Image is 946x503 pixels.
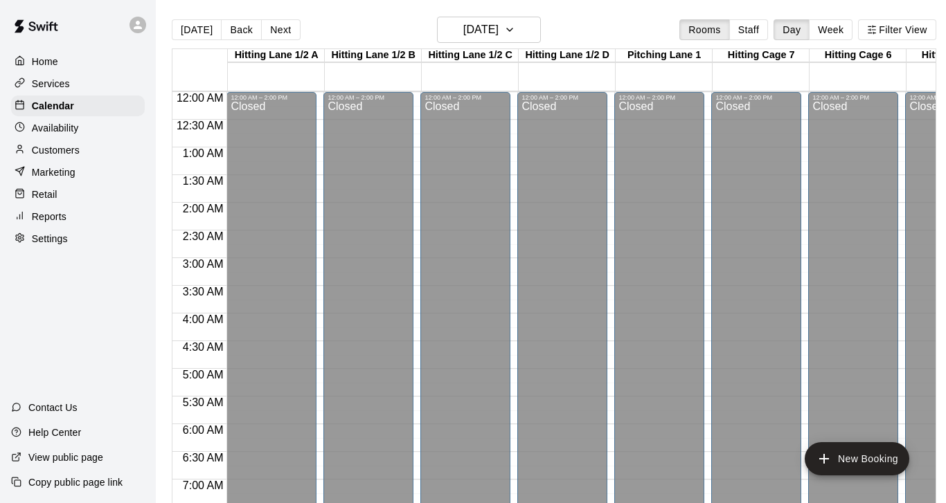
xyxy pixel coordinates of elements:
div: Hitting Cage 6 [810,49,907,62]
span: 1:00 AM [179,147,227,159]
span: 6:30 AM [179,452,227,464]
p: Help Center [28,426,81,439]
span: 12:30 AM [173,120,227,131]
p: Settings [32,232,68,246]
div: 12:00 AM – 2:00 PM [521,94,603,101]
p: Customers [32,143,80,157]
button: Week [809,19,853,40]
div: Pitching Lane 1 [616,49,713,62]
a: Calendar [11,95,145,116]
span: 4:00 AM [179,313,227,325]
span: 6:00 AM [179,424,227,436]
a: Retail [11,184,145,205]
span: 12:00 AM [173,92,227,104]
button: [DATE] [172,19,222,40]
button: Staff [729,19,769,40]
button: Back [221,19,262,40]
span: 7:00 AM [179,479,227,491]
p: Marketing [32,165,75,179]
span: 3:00 AM [179,258,227,270]
button: Filter View [858,19,936,40]
p: Contact Us [28,401,78,414]
a: Availability [11,118,145,138]
a: Reports [11,206,145,227]
p: Availability [32,121,79,135]
p: Services [32,77,70,91]
span: 1:30 AM [179,175,227,187]
div: 12:00 AM – 2:00 PM [812,94,894,101]
div: 12:00 AM – 2:00 PM [425,94,506,101]
a: Settings [11,228,145,249]
div: Hitting Lane 1/2 D [519,49,616,62]
a: Marketing [11,162,145,183]
span: 2:00 AM [179,203,227,214]
button: add [805,442,909,475]
div: 12:00 AM – 2:00 PM [618,94,700,101]
a: Home [11,51,145,72]
a: Services [11,73,145,94]
p: Copy public page link [28,475,123,489]
button: [DATE] [437,17,541,43]
span: 5:30 AM [179,396,227,408]
a: Customers [11,140,145,161]
p: View public page [28,450,103,464]
p: Calendar [32,99,74,113]
p: Retail [32,188,57,201]
button: Rooms [679,19,729,40]
div: Hitting Cage 7 [713,49,810,62]
div: Hitting Lane 1/2 B [325,49,422,62]
span: 3:30 AM [179,286,227,298]
div: 12:00 AM – 2:00 PM [231,94,312,101]
div: 12:00 AM – 2:00 PM [328,94,409,101]
p: Reports [32,210,66,223]
span: 5:00 AM [179,369,227,381]
div: 12:00 AM – 2:00 PM [715,94,797,101]
div: Hitting Lane 1/2 C [422,49,519,62]
span: 2:30 AM [179,230,227,242]
div: Hitting Lane 1/2 A [228,49,325,62]
button: Day [774,19,810,40]
button: Next [261,19,300,40]
h6: [DATE] [463,20,499,39]
span: 4:30 AM [179,341,227,353]
p: Home [32,55,58,68]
